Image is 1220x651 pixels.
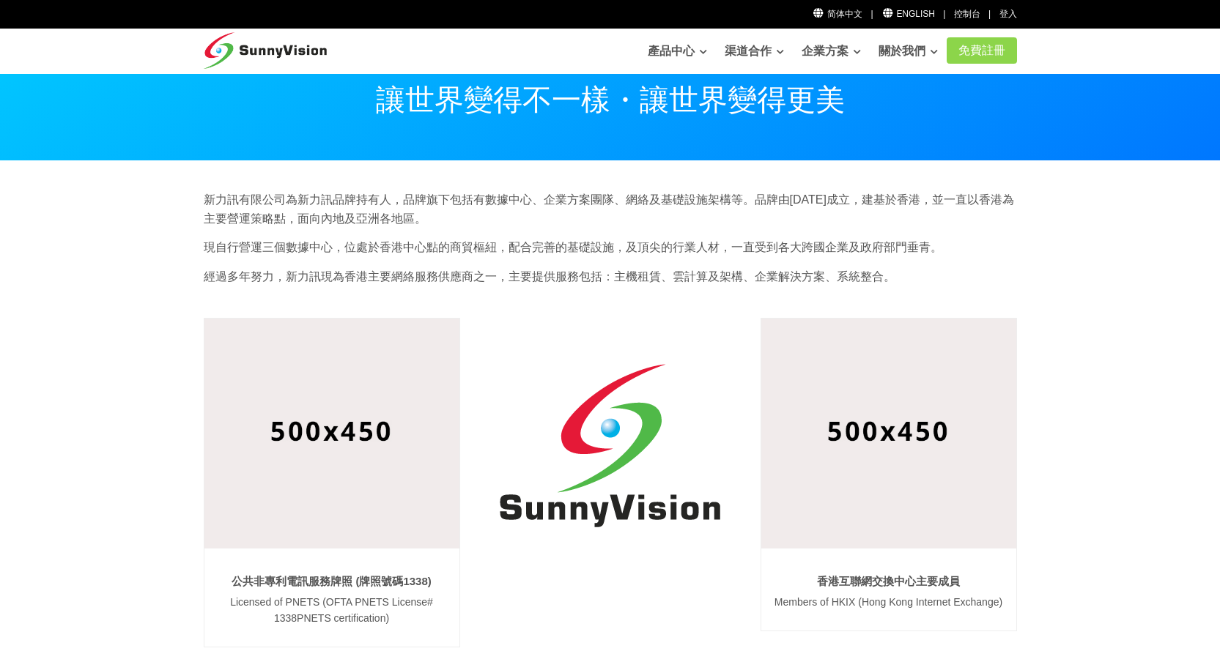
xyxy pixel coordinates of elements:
a: 控制台 [954,9,980,19]
p: Licensed of PNETS (OFTA PNETS License# 1338PNETS certification) [215,594,449,627]
a: 简体中文 [813,9,863,19]
img: Image Description [204,319,459,548]
p: Members of HKIX (Hong Kong Internet Exchange) [772,594,1006,610]
p: 經過多年努力，新力訊現為香港主要網絡服務供應商之一，主要提供服務包括：主機租賃、雲計算及架構、企業解決方案、系統整合。 [204,267,1017,286]
li: | [988,7,991,21]
a: 產品中心 [648,37,707,66]
a: 企業方案 [802,37,861,66]
a: English [881,9,935,19]
img: SunnyVision [482,318,739,574]
p: 讓世界變得不一樣・讓世界變得更美 [204,85,1017,114]
a: 關於我們 [879,37,938,66]
img: Image Description [761,319,1016,548]
p: 現自行營運三個數據中心，位處於香港中心點的商貿樞紐，配合完善的基礎設施，及頂尖的行業人材，一直受到各大跨國企業及政府部門垂青。 [204,238,1017,257]
a: 渠道合作 [725,37,784,66]
a: 登入 [999,9,1017,19]
a: 免費註冊 [947,37,1017,64]
p: 新力訊有限公司為新力訊品牌持有人，品牌旗下包括有數據中心、企業方案團隊、網絡及基礎設施架構等。品牌由[DATE]成立，建基於香港，並一直以香港為主要營運策略點，面向內地及亞洲各地區。 [204,190,1017,228]
a: 公共非專利電訊服務牌照 (牌照號碼1338) [232,575,432,587]
li: | [870,7,873,21]
a: 香港互聯網交換中心主要成員 [817,575,960,587]
li: | [943,7,945,21]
